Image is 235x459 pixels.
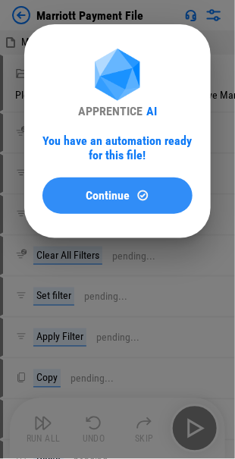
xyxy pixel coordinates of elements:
[87,49,148,104] img: Apprentice AI
[86,190,130,202] span: Continue
[78,104,143,118] div: APPRENTICE
[42,178,193,214] button: ContinueContinue
[136,189,149,202] img: Continue
[42,134,193,162] div: You have an automation ready for this file!
[146,104,157,118] div: AI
